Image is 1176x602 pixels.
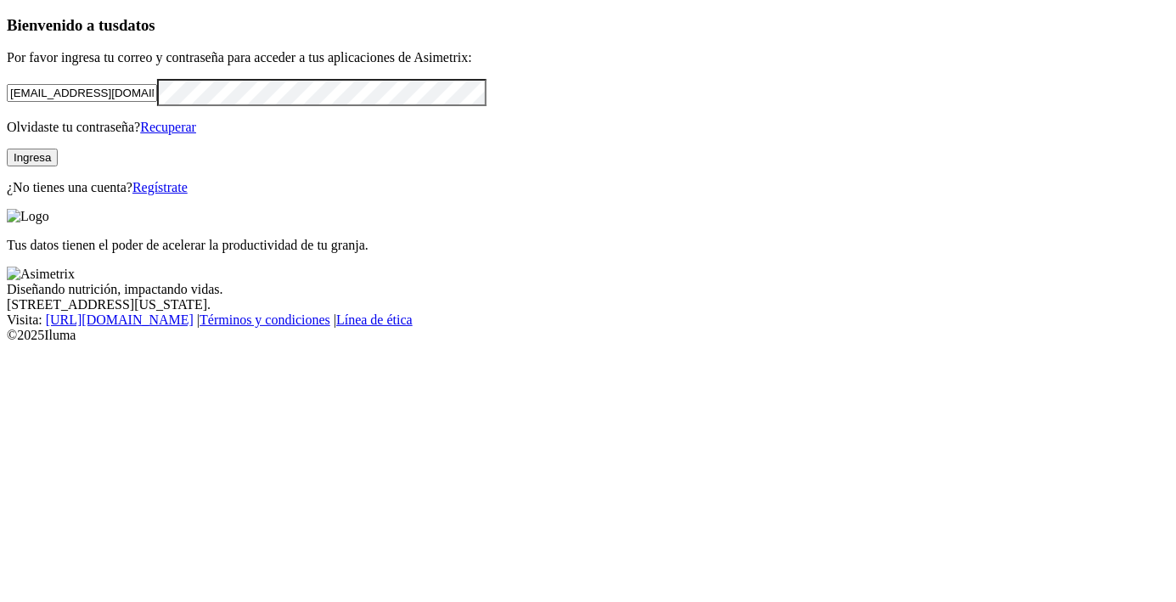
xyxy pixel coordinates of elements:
a: Regístrate [132,180,188,194]
input: Tu correo [7,84,157,102]
p: Tus datos tienen el poder de acelerar la productividad de tu granja. [7,238,1169,253]
button: Ingresa [7,149,58,166]
img: Logo [7,209,49,224]
p: Por favor ingresa tu correo y contraseña para acceder a tus aplicaciones de Asimetrix: [7,50,1169,65]
span: datos [119,16,155,34]
a: Términos y condiciones [200,312,330,327]
p: Olvidaste tu contraseña? [7,120,1169,135]
img: Asimetrix [7,267,75,282]
a: Línea de ética [336,312,413,327]
p: ¿No tienes una cuenta? [7,180,1169,195]
div: [STREET_ADDRESS][US_STATE]. [7,297,1169,312]
div: Diseñando nutrición, impactando vidas. [7,282,1169,297]
h3: Bienvenido a tus [7,16,1169,35]
div: © 2025 Iluma [7,328,1169,343]
div: Visita : | | [7,312,1169,328]
a: [URL][DOMAIN_NAME] [46,312,194,327]
a: Recuperar [140,120,196,134]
